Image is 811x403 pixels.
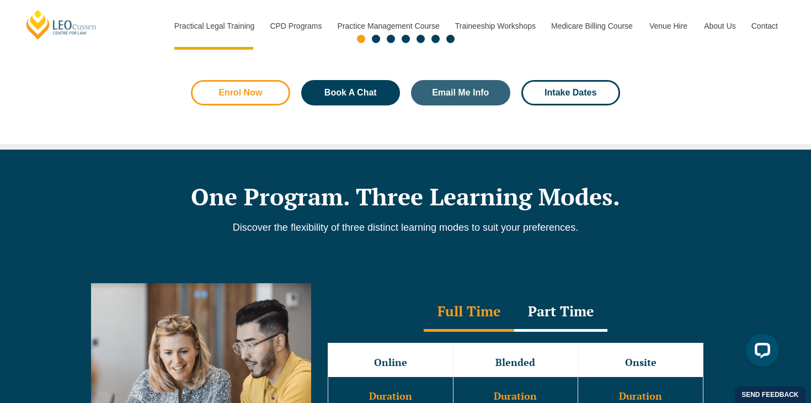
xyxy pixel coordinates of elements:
span: Email Me Info [432,88,489,97]
a: Venue Hire [641,2,696,50]
span: Go to slide 2 [372,35,380,43]
a: Practice Management Course [329,2,447,50]
a: Book A Chat [301,80,401,105]
span: Go to slide 3 [387,35,395,43]
a: Contact [743,2,786,50]
span: Duration [369,389,412,402]
div: Full Time [424,293,514,332]
span: Go to slide 5 [417,35,425,43]
span: Go to slide 1 [357,35,365,43]
h3: Onsite [579,357,702,368]
div: Part Time [514,293,607,332]
h3: Duration [455,391,577,402]
a: Practical Legal Training [166,2,262,50]
span: Intake Dates [545,88,596,97]
span: Enrol Now [218,88,262,97]
iframe: LiveChat chat widget [737,329,783,375]
a: Enrol Now [191,80,290,105]
h2: One Program. Three Learning Modes. [91,183,720,210]
span: Go to slide 7 [446,35,455,43]
a: CPD Programs [262,2,329,50]
a: Intake Dates [521,80,621,105]
a: Medicare Billing Course [543,2,641,50]
a: Traineeship Workshops [447,2,543,50]
span: Go to slide 4 [402,35,410,43]
a: [PERSON_NAME] Centre for Law [25,9,98,40]
h3: Blended [455,357,577,368]
span: Go to slide 6 [431,35,440,43]
h3: Online [329,357,452,368]
p: Discover the flexibility of three distinct learning modes to suit your preferences. [91,221,720,234]
span: Book A Chat [324,88,377,97]
a: Email Me Info [411,80,510,105]
h3: Duration [579,391,702,402]
a: About Us [696,2,743,50]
